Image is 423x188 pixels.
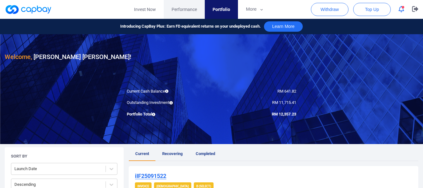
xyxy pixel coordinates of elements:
[272,112,296,116] span: RM 12,357.23
[196,151,215,156] span: Completed
[122,88,211,95] div: Current Cash Balance
[162,151,183,156] span: Recovering
[11,153,27,159] h5: Sort By
[157,185,189,188] strong: [DEMOGRAPHIC_DATA]
[213,6,230,13] span: Portfolio
[196,185,211,188] strong: B (Select)
[5,52,131,62] h3: [PERSON_NAME] [PERSON_NAME] !
[264,21,303,32] button: Learn More
[135,173,166,179] u: iIF25091522
[137,185,149,188] strong: Invoice
[353,3,391,16] button: Top Up
[272,100,296,105] span: RM 11,715.41
[5,53,32,61] span: Welcome,
[172,6,197,13] span: Performance
[311,3,348,16] button: Withdraw
[122,111,211,118] div: Portfolio Total
[120,23,261,30] span: Introducing CapBay Plus: Earn FD equivalent returns on your undeployed cash.
[122,99,211,106] div: Outstanding Investment
[277,89,296,94] span: RM 641.82
[365,6,379,13] span: Top Up
[135,151,149,156] span: Current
